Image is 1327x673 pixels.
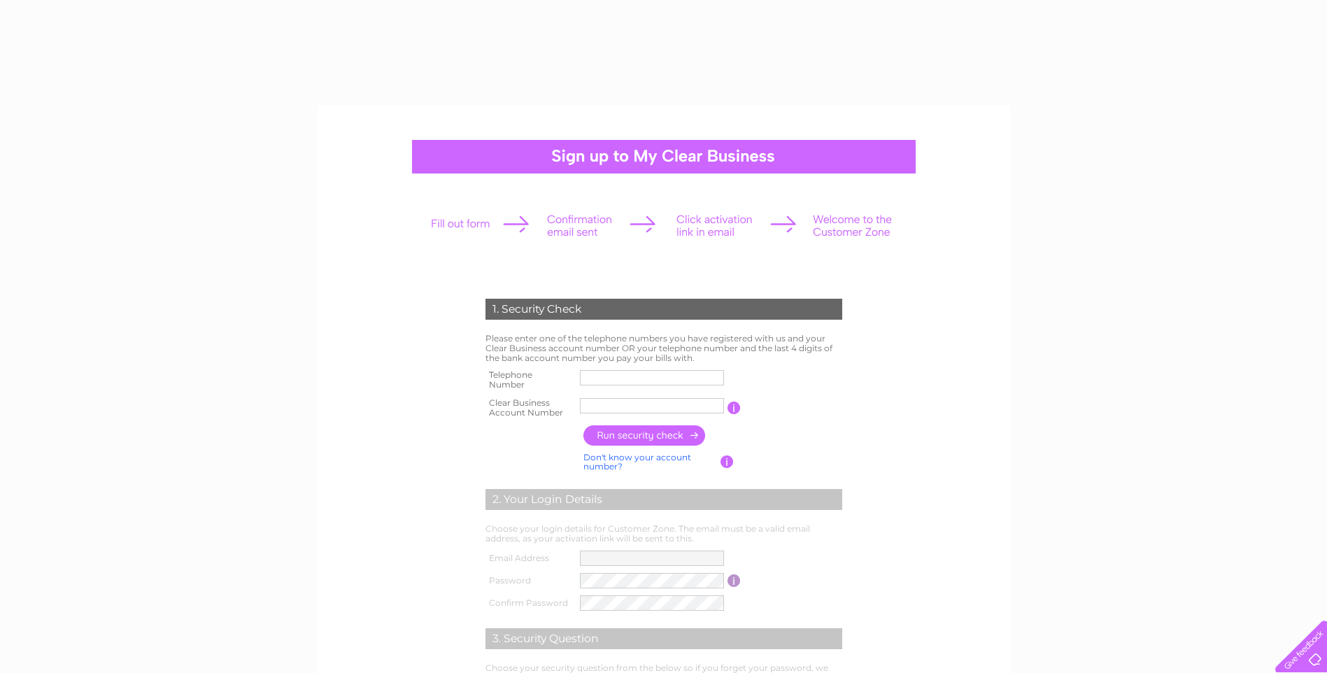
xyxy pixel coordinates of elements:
[482,569,577,592] th: Password
[485,489,842,510] div: 2. Your Login Details
[482,394,577,422] th: Clear Business Account Number
[485,628,842,649] div: 3. Security Question
[583,452,691,472] a: Don't know your account number?
[482,592,577,614] th: Confirm Password
[728,574,741,587] input: Information
[721,455,734,468] input: Information
[482,520,846,547] td: Choose your login details for Customer Zone. The email must be a valid email address, as your act...
[728,402,741,414] input: Information
[482,366,577,394] th: Telephone Number
[482,547,577,569] th: Email Address
[482,330,846,366] td: Please enter one of the telephone numbers you have registered with us and your Clear Business acc...
[485,299,842,320] div: 1. Security Check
